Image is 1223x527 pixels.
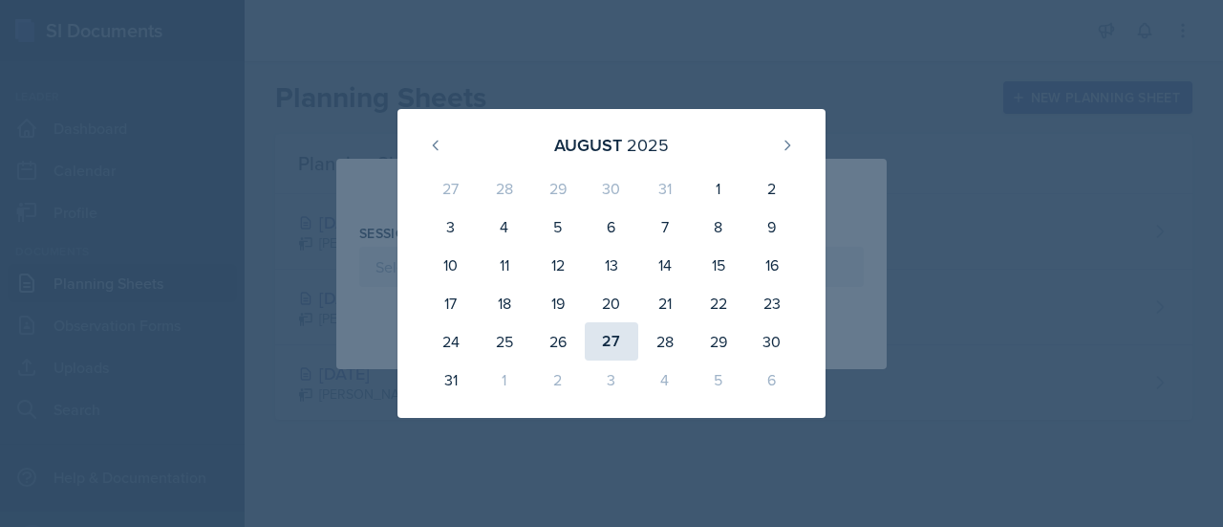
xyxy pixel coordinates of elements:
div: 3 [424,208,478,246]
div: 14 [638,246,692,284]
div: 1 [692,169,745,208]
div: 3 [585,361,638,399]
div: 25 [478,322,531,361]
div: 29 [692,322,745,361]
div: August [554,132,622,158]
div: 5 [692,361,745,399]
div: 5 [531,208,585,246]
div: 28 [638,322,692,361]
div: 2 [745,169,799,208]
div: 17 [424,284,478,322]
div: 9 [745,208,799,246]
div: 28 [478,169,531,208]
div: 26 [531,322,585,361]
div: 11 [478,246,531,284]
div: 22 [692,284,745,322]
div: 7 [638,208,692,246]
div: 15 [692,246,745,284]
div: 4 [478,208,531,246]
div: 18 [478,284,531,322]
div: 30 [585,169,638,208]
div: 2 [531,361,585,399]
div: 16 [745,246,799,284]
div: 20 [585,284,638,322]
div: 10 [424,246,478,284]
div: 12 [531,246,585,284]
div: 29 [531,169,585,208]
div: 30 [745,322,799,361]
div: 8 [692,208,745,246]
div: 19 [531,284,585,322]
div: 6 [585,208,638,246]
div: 27 [424,169,478,208]
div: 21 [638,284,692,322]
div: 31 [638,169,692,208]
div: 6 [745,361,799,399]
div: 13 [585,246,638,284]
div: 4 [638,361,692,399]
div: 2025 [627,132,669,158]
div: 27 [585,322,638,361]
div: 1 [478,361,531,399]
div: 23 [745,284,799,322]
div: 31 [424,361,478,399]
div: 24 [424,322,478,361]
